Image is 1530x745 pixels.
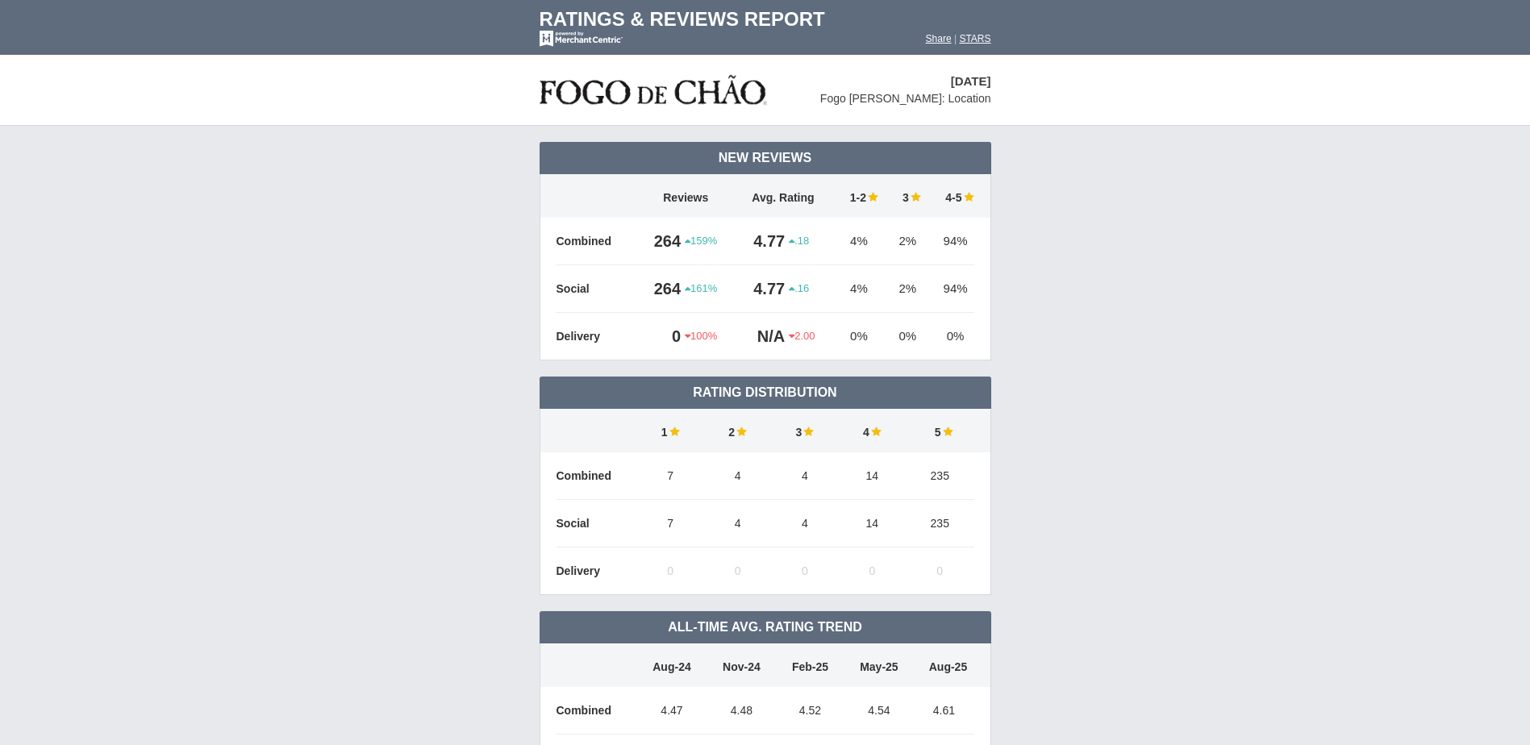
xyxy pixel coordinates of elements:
[637,452,704,500] td: 7
[962,191,974,202] img: star-full-15.png
[869,426,882,437] img: star-full-15.png
[707,687,776,735] td: 4.48
[844,643,914,687] td: May-25
[637,409,704,452] td: 1
[557,218,637,265] td: Combined
[540,31,623,47] img: mc-powered-by-logo-white-103.png
[886,218,929,265] td: 2%
[941,426,953,437] img: star-full-15.png
[909,191,921,202] img: star-full-15.png
[637,643,707,687] td: Aug-24
[844,687,914,735] td: 4.54
[839,500,906,547] td: 14
[789,329,815,343] span: 2.00
[704,452,771,500] td: 4
[667,564,673,577] span: 0
[954,33,957,44] span: |
[771,500,838,547] td: 4
[735,564,741,577] span: 0
[685,329,717,343] span: 100%
[906,500,974,547] td: 235
[637,265,686,313] td: 264
[557,500,637,547] td: Social
[886,265,929,313] td: 2%
[929,218,974,265] td: 94%
[735,265,789,313] td: 4.77
[936,564,943,577] span: 0
[886,313,929,360] td: 0%
[789,234,809,248] span: .18
[707,643,776,687] td: Nov-24
[951,74,991,88] span: [DATE]
[540,377,991,409] td: Rating Distribution
[832,313,886,360] td: 0%
[914,687,973,735] td: 4.61
[704,409,771,452] td: 2
[637,687,707,735] td: 4.47
[557,313,637,360] td: Delivery
[802,564,808,577] span: 0
[802,426,814,437] img: star-full-15.png
[839,409,906,452] td: 4
[637,313,686,360] td: 0
[832,265,886,313] td: 4%
[771,452,838,500] td: 4
[557,265,637,313] td: Social
[869,564,875,577] span: 0
[637,174,736,218] td: Reviews
[735,218,789,265] td: 4.77
[735,426,747,437] img: star-full-15.png
[771,409,838,452] td: 3
[789,281,809,296] span: .16
[776,687,844,735] td: 4.52
[832,218,886,265] td: 4%
[906,409,974,452] td: 5
[540,71,767,109] img: stars-fogo-de-chao-logo-50.png
[735,174,832,218] td: Avg. Rating
[637,218,686,265] td: 264
[820,92,991,105] span: Fogo [PERSON_NAME]: Location
[866,191,878,202] img: star-full-15.png
[704,500,771,547] td: 4
[557,452,637,500] td: Combined
[929,313,974,360] td: 0%
[832,174,886,218] td: 1-2
[776,643,844,687] td: Feb-25
[637,500,704,547] td: 7
[557,687,637,735] td: Combined
[685,234,717,248] span: 159%
[906,452,974,500] td: 235
[540,142,991,174] td: New Reviews
[735,313,789,360] td: N/A
[839,452,906,500] td: 14
[557,547,637,595] td: Delivery
[959,33,990,44] a: STARS
[914,643,973,687] td: Aug-25
[926,33,952,44] a: Share
[886,174,929,218] td: 3
[929,265,974,313] td: 94%
[540,611,991,643] td: All-Time Avg. Rating Trend
[929,174,974,218] td: 4-5
[685,281,717,296] span: 161%
[668,426,680,437] img: star-full-15.png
